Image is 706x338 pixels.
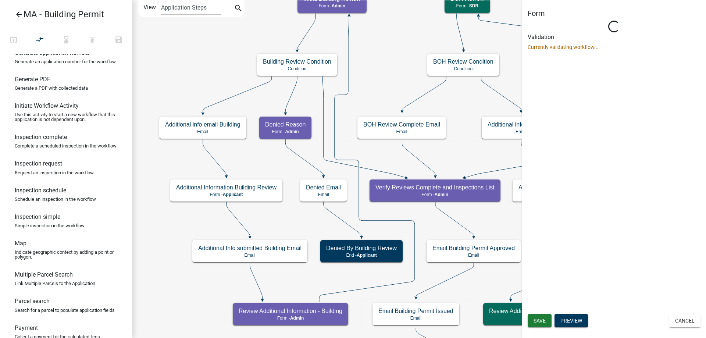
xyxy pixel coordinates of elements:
p: Form - [489,316,585,321]
h6: Generate PDF [15,76,50,83]
i: save [114,35,123,46]
p: Form - [176,192,277,197]
i: open_in_browser [9,35,18,46]
i: arrow_back [15,10,24,20]
span: Admin [435,192,448,197]
p: Form - [450,3,484,8]
h5: Denied Reason [265,121,306,128]
h5: Review Additional Information - BOH [489,307,585,314]
p: Search for a parcel to populate application fields [15,308,115,313]
p: Form - [239,316,342,321]
span: Admin [285,129,299,134]
button: Auto Layout [26,32,53,48]
h6: Map [15,240,26,247]
span: SDR [469,3,478,8]
button: Publish [79,32,106,48]
div: Workflow actions [0,32,132,50]
button: Validating Workflow [53,32,79,48]
p: Condition [433,66,493,71]
button: Cancel [669,314,700,327]
button: Preview [555,314,588,327]
h6: Inspection simple [15,213,60,220]
p: Email [432,253,515,258]
h6: Inspection request [15,160,62,167]
p: Form - [518,192,627,197]
button: Save [528,314,552,327]
p: Email [198,253,302,258]
p: Link Multiple Parcels to the Application [15,281,95,286]
i: search [234,4,243,14]
p: Complete a scheduled inspection in the workflow [15,143,117,148]
p: Email [378,316,453,321]
a: MA - Building Permit [6,6,121,23]
span: Applicant [357,253,377,258]
h6: Payment [15,324,38,331]
span: Admin [290,316,304,321]
h5: Denied Email [306,184,341,191]
h6: Validation [528,33,700,40]
h6: Multiple Parcel Search [15,271,73,278]
p: Currently validating workflow... [528,43,700,51]
h6: Initiate Workflow Activity [15,102,79,109]
i: publish [88,35,97,46]
span: Admin [332,3,345,8]
p: Email [488,129,555,134]
button: Test Workflow [0,32,27,48]
button: search [232,3,244,15]
h5: Email Building Permit Issued [378,307,453,314]
i: compare_arrows [36,35,44,46]
p: Email [363,129,440,134]
p: Form - [375,192,495,197]
p: Simple inspection in the workflow [15,223,85,228]
h5: BOH Review Complete Email [363,121,440,128]
p: Schedule an inspection in the workflow [15,197,96,202]
h5: Additional info email BOH [488,121,555,128]
p: Condition [263,66,331,71]
button: Save [106,32,132,48]
h5: Email Building Permit Approved [432,245,515,252]
p: Indicate geographic context by adding a point or polygon. [15,250,118,259]
p: Use this activity to start a new workflow that this application is not dependent upon. [15,112,118,122]
h5: Building Review Condition [263,58,331,65]
p: Email [306,192,341,197]
p: Form - [265,129,306,134]
p: Email [165,129,240,134]
h5: Verify Reviews Complete and Inspections List [375,184,495,191]
h5: Additional Information Building Review [176,184,277,191]
p: Generate an application number for the workflow [15,59,116,64]
h6: Inspection complete [15,134,67,140]
h5: BOH Review Condition [433,58,493,65]
p: End - [326,253,397,258]
p: Form - [303,3,361,8]
i: hourglass_bottom [62,35,71,46]
h5: Additional info email Building [165,121,240,128]
h5: Form [528,9,700,18]
p: Generate a PDF with collected data [15,86,88,90]
span: Save [534,318,546,324]
h5: Additional Information for Board of Health [518,184,627,191]
h5: Denied By Building Review [326,245,397,252]
h6: Inspection schedule [15,187,66,194]
span: Applicant [223,192,243,197]
h5: Additional Info submitted Building Email [198,245,302,252]
h5: Review Additional Information - Building [239,307,342,314]
h6: Parcel search [15,298,50,305]
p: Request an inspection in the workflow [15,170,94,175]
